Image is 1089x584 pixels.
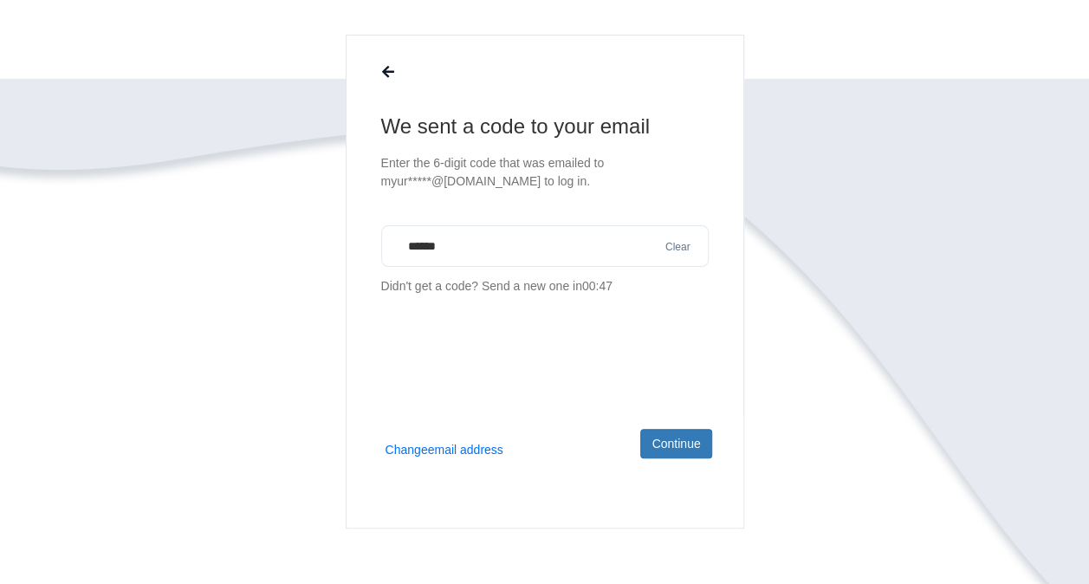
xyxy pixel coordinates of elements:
button: Continue [640,429,711,458]
h1: We sent a code to your email [381,113,709,140]
span: Send a new one in 00:47 [482,279,613,293]
button: Clear [660,239,696,256]
p: Didn't get a code? [381,277,709,295]
button: Changeemail address [386,441,503,458]
p: Enter the 6-digit code that was emailed to myur*****@[DOMAIN_NAME] to log in. [381,154,709,191]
